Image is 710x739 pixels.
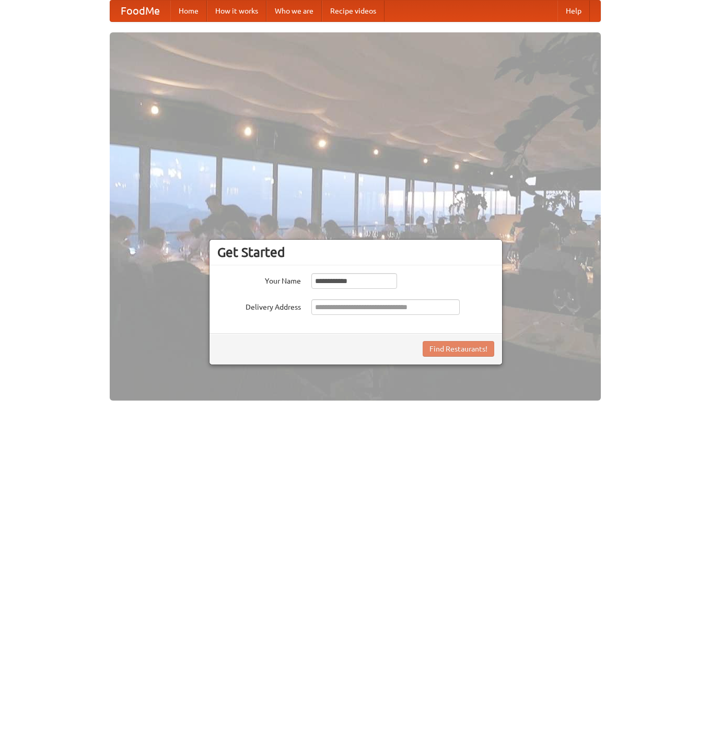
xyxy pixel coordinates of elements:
[217,299,301,312] label: Delivery Address
[207,1,266,21] a: How it works
[266,1,322,21] a: Who we are
[170,1,207,21] a: Home
[557,1,590,21] a: Help
[217,244,494,260] h3: Get Started
[322,1,385,21] a: Recipe videos
[423,341,494,357] button: Find Restaurants!
[217,273,301,286] label: Your Name
[110,1,170,21] a: FoodMe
